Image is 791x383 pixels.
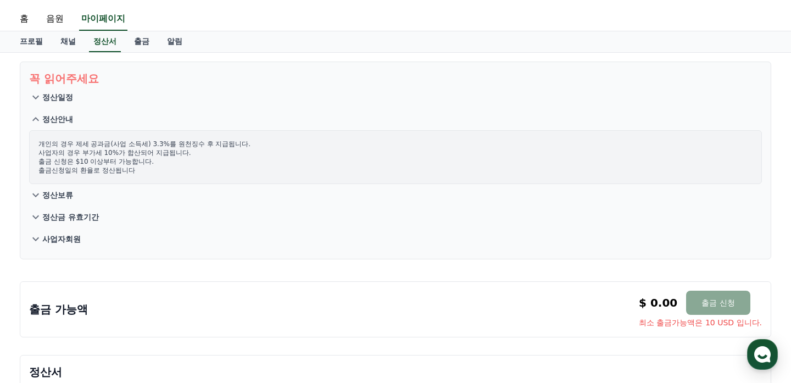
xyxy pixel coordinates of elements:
p: $ 0.00 [639,295,677,310]
p: 정산금 유효기간 [42,212,99,223]
span: 대화 [101,309,114,318]
span: 설정 [170,308,183,317]
span: 최소 출금가능액은 10 USD 입니다. [639,317,762,328]
a: 홈 [11,8,37,31]
p: 정산보류 [42,190,73,201]
p: 정산서 [29,364,762,380]
a: 채널 [52,31,85,52]
p: 개인의 경우 제세 공과금(사업 소득세) 3.3%를 원천징수 후 지급됩니다. 사업자의 경우 부가세 10%가 합산되어 지급됩니다. 출금 신청은 $10 이상부터 가능합니다. 출금신... [38,140,753,175]
a: 정산서 [89,31,121,52]
button: 정산안내 [29,108,762,130]
a: 대화 [73,292,142,319]
p: 꼭 읽어주세요 [29,71,762,86]
button: 정산일정 [29,86,762,108]
span: 홈 [35,308,41,317]
p: 출금 가능액 [29,302,88,317]
button: 출금 신청 [686,291,750,315]
button: 정산보류 [29,184,762,206]
a: 홈 [3,292,73,319]
button: 정산금 유효기간 [29,206,762,228]
a: 프로필 [11,31,52,52]
p: 정산안내 [42,114,73,125]
a: 알림 [158,31,191,52]
a: 마이페이지 [79,8,127,31]
a: 음원 [37,8,73,31]
a: 출금 [125,31,158,52]
button: 사업자회원 [29,228,762,250]
a: 설정 [142,292,211,319]
p: 사업자회원 [42,234,81,245]
p: 정산일정 [42,92,73,103]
